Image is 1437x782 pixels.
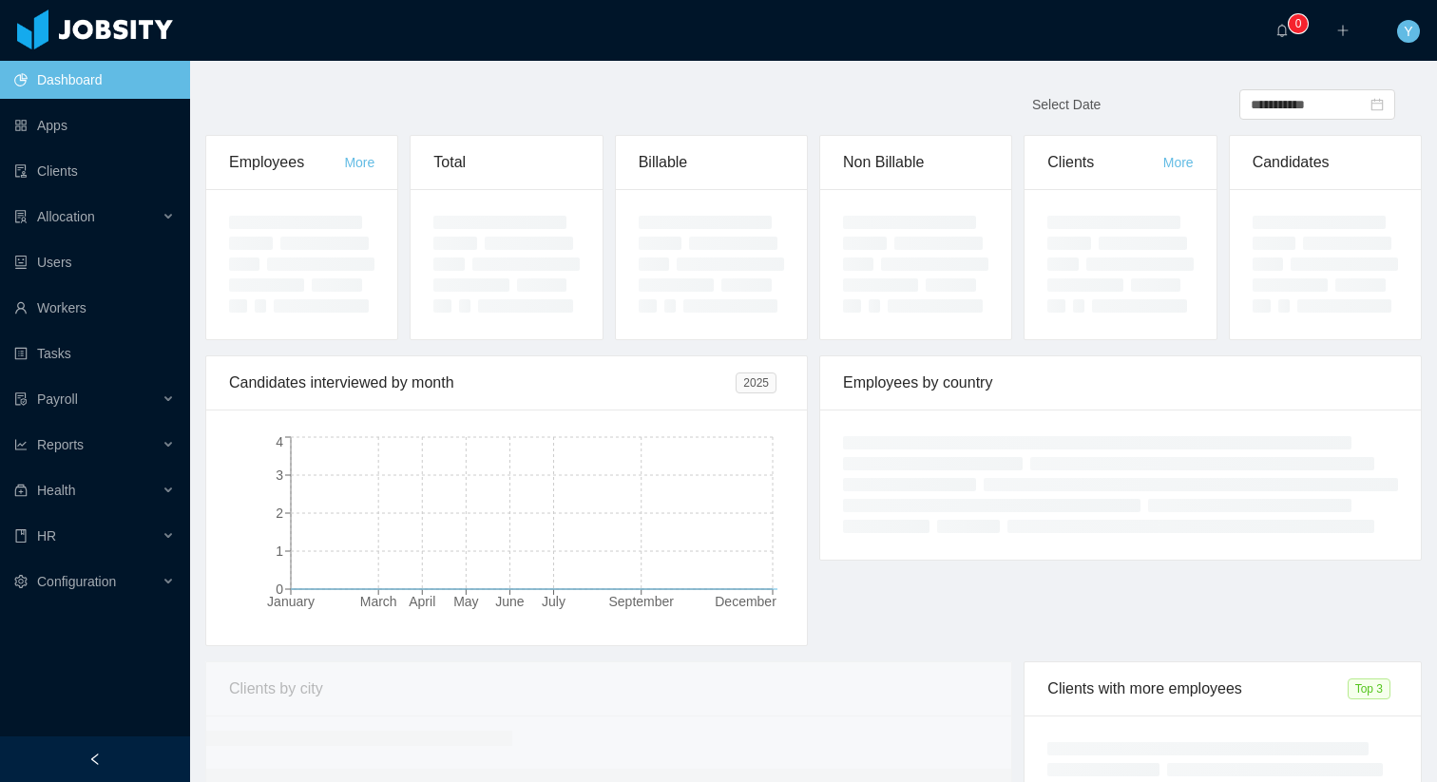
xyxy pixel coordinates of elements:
[276,467,283,483] tspan: 3
[1289,14,1308,33] sup: 0
[14,61,175,99] a: icon: pie-chartDashboard
[37,483,75,498] span: Health
[276,544,283,559] tspan: 1
[1275,24,1289,37] i: icon: bell
[14,106,175,144] a: icon: appstoreApps
[715,594,776,609] tspan: December
[1163,155,1194,170] a: More
[37,209,95,224] span: Allocation
[14,575,28,588] i: icon: setting
[14,152,175,190] a: icon: auditClients
[1047,662,1347,715] div: Clients with more employees
[433,136,579,189] div: Total
[360,594,397,609] tspan: March
[229,356,736,410] div: Candidates interviewed by month
[276,434,283,449] tspan: 4
[37,437,84,452] span: Reports
[37,391,78,407] span: Payroll
[1253,136,1398,189] div: Candidates
[1348,678,1390,699] span: Top 3
[14,438,28,451] i: icon: line-chart
[608,594,674,609] tspan: September
[14,529,28,543] i: icon: book
[453,594,478,609] tspan: May
[276,582,283,597] tspan: 0
[37,574,116,589] span: Configuration
[14,484,28,497] i: icon: medicine-box
[843,356,1398,410] div: Employees by country
[344,155,374,170] a: More
[14,210,28,223] i: icon: solution
[736,372,776,393] span: 2025
[37,528,56,544] span: HR
[14,243,175,281] a: icon: robotUsers
[495,594,525,609] tspan: June
[1336,24,1350,37] i: icon: plus
[843,136,988,189] div: Non Billable
[1047,136,1162,189] div: Clients
[1032,97,1101,112] span: Select Date
[14,392,28,406] i: icon: file-protect
[542,594,565,609] tspan: July
[1404,20,1412,43] span: Y
[14,334,175,372] a: icon: profileTasks
[1370,98,1384,111] i: icon: calendar
[276,505,283,521] tspan: 2
[639,136,784,189] div: Billable
[229,136,344,189] div: Employees
[14,289,175,327] a: icon: userWorkers
[267,594,315,609] tspan: January
[409,594,435,609] tspan: April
